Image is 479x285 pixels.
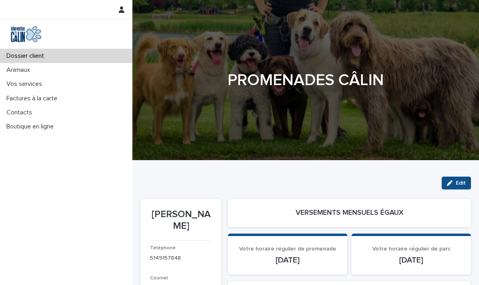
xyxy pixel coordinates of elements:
button: Edit [442,177,471,189]
p: Dossier client [3,52,51,60]
p: Vos services [3,80,49,88]
p: Factures à la carte [3,95,64,102]
a: 5149157848 [150,255,181,261]
img: Y0SYDZVsQvbSeSFpbQoq [6,26,46,42]
span: Courriel [150,276,168,281]
span: Votre horaire régulier de promenade [239,246,336,252]
p: [DATE] [361,255,461,265]
p: Animaux [3,66,37,74]
h1: PROMENADES CÂLIN [140,71,471,90]
span: Edit [456,180,466,186]
p: Contacts [3,109,39,116]
p: Boutique en ligne [3,123,60,130]
span: Votre horaire régulier de parc [372,246,451,252]
p: [PERSON_NAME] [150,209,212,232]
h2: VERSEMENTS MENSUELS ÉGAUX [296,209,404,218]
span: Téléphone [150,246,176,250]
p: [DATE] [237,255,338,265]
